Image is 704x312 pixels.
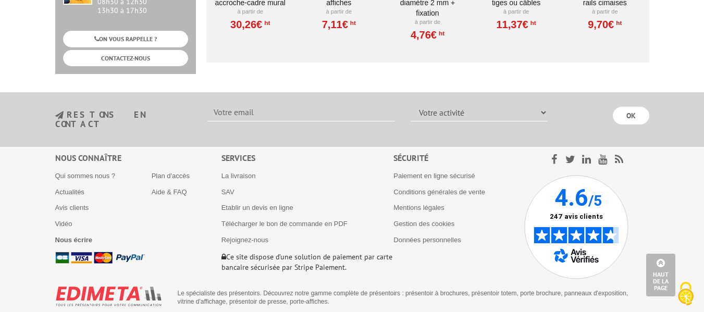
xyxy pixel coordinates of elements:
a: La livraison [221,172,256,180]
a: Télécharger le bon de commande en PDF [221,220,348,228]
a: Qui sommes nous ? [55,172,116,180]
a: Haut de la page [646,254,675,296]
p: À partir de [212,8,289,16]
a: Conditions générales de vente [393,188,485,196]
a: 11,37€HT [496,21,536,28]
a: Mentions légales [393,204,444,211]
img: Cookies (fenêtre modale) [673,281,699,307]
p: À partir de [389,18,466,27]
a: Avis clients [55,204,89,211]
img: Avis Vérifiés - 4.6 sur 5 - 247 avis clients [524,175,628,279]
input: Votre email [207,104,395,121]
a: Nous écrire [55,236,93,244]
a: Actualités [55,188,84,196]
div: Nous connaître [55,152,221,164]
a: 4,76€HT [411,32,444,38]
a: Paiement en ligne sécurisé [393,172,475,180]
sup: HT [262,19,270,27]
a: Vidéo [55,220,72,228]
a: Gestion des cookies [393,220,454,228]
a: 30,26€HT [230,21,270,28]
div: Sécurité [393,152,524,164]
a: Rejoignez-nous [221,236,268,244]
a: 9,70€HT [588,21,622,28]
div: Services [221,152,394,164]
p: À partir de [478,8,554,16]
a: Données personnelles [393,236,461,244]
img: newsletter.jpg [55,111,64,120]
p: À partir de [566,8,643,16]
sup: HT [437,30,444,37]
sup: HT [614,19,622,27]
a: Etablir un devis en ligne [221,204,293,211]
a: Plan d'accès [152,172,190,180]
sup: HT [528,19,536,27]
a: Aide & FAQ [152,188,187,196]
a: CONTACTEZ-NOUS [63,50,188,66]
input: OK [613,107,649,124]
a: SAV [221,188,234,196]
h3: restons en contact [55,110,192,129]
a: 7,11€HT [322,21,356,28]
sup: HT [348,19,356,27]
p: Le spécialiste des présentoirs. Découvrez notre gamme complète de présentoirs : présentoir à broc... [178,289,641,306]
p: À partir de [301,8,377,16]
a: ON VOUS RAPPELLE ? [63,31,188,47]
button: Cookies (fenêtre modale) [668,277,704,312]
p: Ce site dispose d’une solution de paiement par carte bancaire sécurisée par Stripe Paiement. [221,252,394,272]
